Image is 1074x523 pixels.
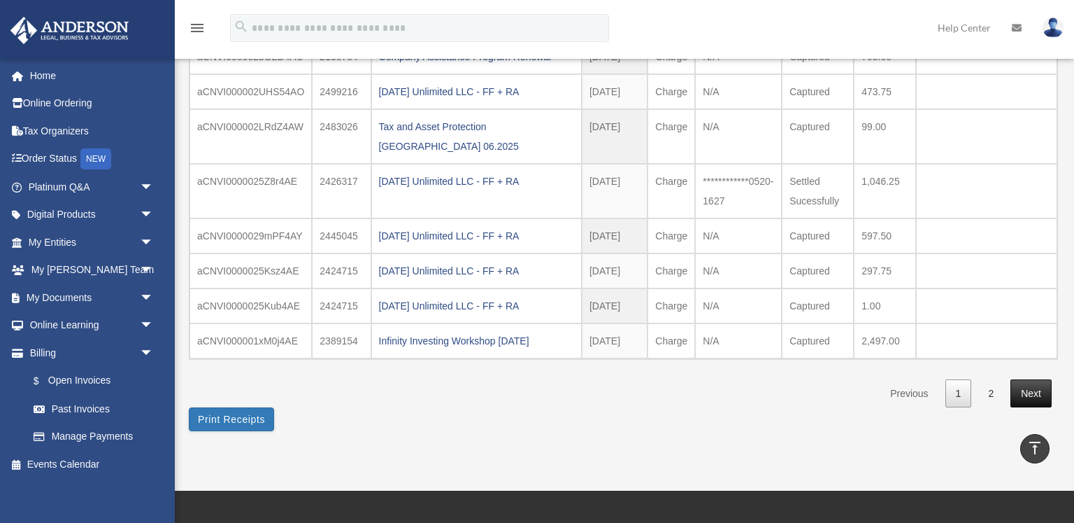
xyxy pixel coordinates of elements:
[10,62,175,90] a: Home
[10,256,175,284] a: My [PERSON_NAME] Teamarrow_drop_down
[379,82,574,102] div: [DATE] Unlimited LLC - FF + RA
[379,331,574,351] div: Infinity Investing Workshop [DATE]
[10,339,175,367] a: Billingarrow_drop_down
[80,148,111,169] div: NEW
[312,253,371,288] td: 2424715
[20,395,168,423] a: Past Invoices
[379,261,574,281] div: [DATE] Unlimited LLC - FF + RA
[782,288,854,323] td: Captured
[782,253,854,288] td: Captured
[10,312,175,340] a: Online Learningarrow_drop_down
[312,323,371,358] td: 2389154
[854,109,916,164] td: 99.00
[647,218,695,253] td: Charge
[582,74,647,109] td: [DATE]
[10,173,175,201] a: Platinum Q&Aarrow_drop_down
[582,288,647,323] td: [DATE]
[20,423,175,451] a: Manage Payments
[312,288,371,323] td: 2424715
[379,117,574,156] div: Tax and Asset Protection [GEOGRAPHIC_DATA] 06.2025
[1026,440,1043,456] i: vertical_align_top
[945,379,972,408] a: 1
[782,323,854,358] td: Captured
[189,323,312,358] td: aCNVI000001xM0j4AE
[695,288,782,323] td: N/A
[582,218,647,253] td: [DATE]
[10,201,175,229] a: Digital Productsarrow_drop_down
[189,288,312,323] td: aCNVI0000025Kub4AE
[695,109,782,164] td: N/A
[379,226,574,246] div: [DATE] Unlimited LLC - FF + RA
[20,367,175,396] a: $Open Invoices
[782,218,854,253] td: Captured
[189,407,274,431] button: Print Receipts
[312,164,371,218] td: 2426317
[312,109,371,164] td: 2483026
[6,17,133,44] img: Anderson Advisors Platinum Portal
[647,253,695,288] td: Charge
[647,74,695,109] td: Charge
[312,218,371,253] td: 2445045
[379,172,574,191] div: [DATE] Unlimited LLC - FF + RA
[1010,379,1052,408] a: Next
[647,164,695,218] td: Charge
[782,74,854,109] td: Captured
[1043,18,1064,38] img: User Pic
[1020,434,1050,463] a: vertical_align_top
[189,74,312,109] td: aCNVI000002UHS54AO
[647,323,695,358] td: Charge
[695,323,782,358] td: N/A
[582,109,647,164] td: [DATE]
[140,173,168,202] span: arrow_drop_down
[582,164,647,218] td: [DATE]
[582,323,647,358] td: [DATE]
[189,20,206,36] i: menu
[140,201,168,230] span: arrow_drop_down
[854,253,916,288] td: 297.75
[10,145,175,174] a: Order StatusNEW
[854,74,916,109] td: 473.75
[140,284,168,312] span: arrow_drop_down
[189,253,312,288] td: aCNVI0000025Ksz4AE
[854,288,916,323] td: 1.00
[880,379,938,408] a: Previous
[10,90,175,118] a: Online Ordering
[647,288,695,323] td: Charge
[782,164,854,218] td: Settled Sucessfully
[854,218,916,253] td: 597.50
[41,372,48,390] span: $
[140,339,168,368] span: arrow_drop_down
[312,74,371,109] td: 2499216
[582,253,647,288] td: [DATE]
[695,253,782,288] td: N/A
[854,323,916,358] td: 2,497.00
[189,25,206,36] a: menu
[695,74,782,109] td: N/A
[189,109,312,164] td: aCNVI000002LRdZ4AW
[647,109,695,164] td: Charge
[140,256,168,285] span: arrow_drop_down
[695,218,782,253] td: N/A
[782,109,854,164] td: Captured
[234,19,249,34] i: search
[854,164,916,218] td: 1,046.25
[140,228,168,257] span: arrow_drop_down
[189,218,312,253] td: aCNVI0000029mPF4AY
[379,296,574,316] div: [DATE] Unlimited LLC - FF + RA
[189,164,312,218] td: aCNVI0000025Z8r4AE
[140,312,168,340] span: arrow_drop_down
[10,117,175,145] a: Tax Organizers
[10,450,175,478] a: Events Calendar
[10,284,175,312] a: My Documentsarrow_drop_down
[978,379,1004,408] a: 2
[10,228,175,256] a: My Entitiesarrow_drop_down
